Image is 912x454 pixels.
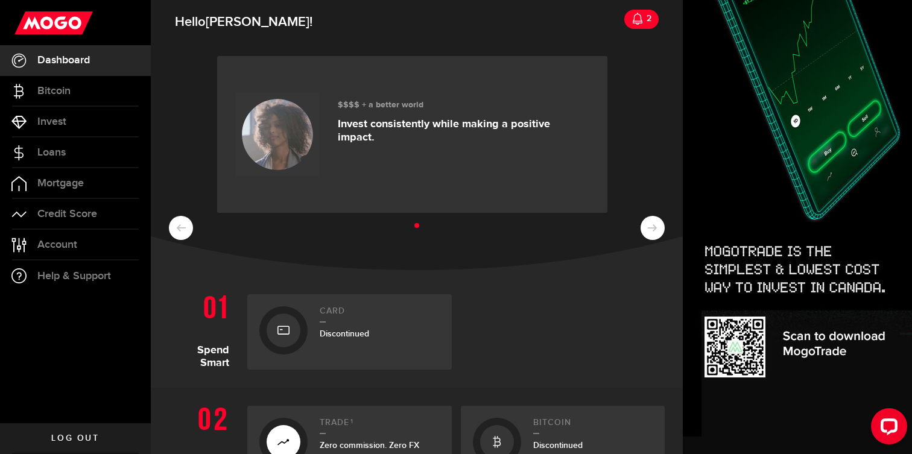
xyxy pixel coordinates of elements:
[37,147,66,158] span: Loans
[206,14,309,30] span: [PERSON_NAME]
[247,294,452,370] a: CardDiscontinued
[338,118,589,144] p: Invest consistently while making a positive impact.
[175,10,312,35] span: Hello !
[533,418,653,434] h2: Bitcoin
[624,10,659,29] a: 2
[350,418,353,425] sup: 1
[338,100,589,110] h3: $$$$ + a better world
[861,403,912,454] iframe: LiveChat chat widget
[533,440,583,450] span: Discontinued
[320,418,440,434] h2: Trade
[169,288,238,370] h1: Spend Smart
[37,178,84,189] span: Mortgage
[37,116,66,127] span: Invest
[217,56,607,213] a: $$$$ + a better world Invest consistently while making a positive impact.
[37,239,77,250] span: Account
[37,86,71,96] span: Bitcoin
[37,209,97,219] span: Credit Score
[644,6,651,31] div: 2
[37,271,111,282] span: Help & Support
[37,55,90,66] span: Dashboard
[51,434,99,443] span: Log out
[320,329,369,339] span: Discontinued
[320,306,440,323] h2: Card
